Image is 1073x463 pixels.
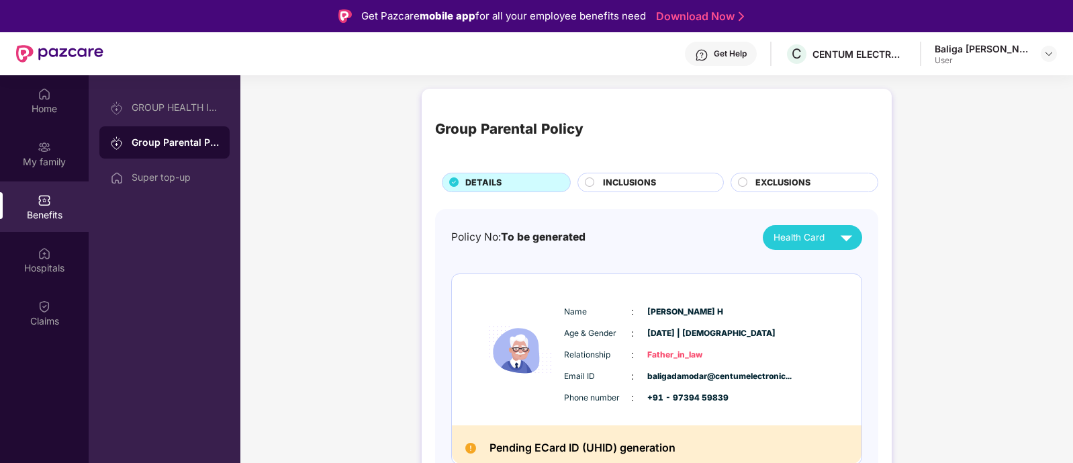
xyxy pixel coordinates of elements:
span: : [631,304,634,319]
span: +91 - 97394 59839 [647,392,714,405]
span: Phone number [564,392,631,405]
img: svg+xml;base64,PHN2ZyBpZD0iSG9zcGl0YWxzIiB4bWxucz0iaHR0cDovL3d3dy53My5vcmcvMjAwMC9zdmciIHdpZHRoPS... [38,247,51,260]
span: : [631,347,634,362]
div: Get Pazcare for all your employee benefits need [361,8,646,24]
img: svg+xml;base64,PHN2ZyBpZD0iQmVuZWZpdHMiIHhtbG5zPSJodHRwOi8vd3d3LnczLm9yZy8yMDAwL3N2ZyIgd2lkdGg9Ij... [38,194,51,207]
div: CENTUM ELECTRONICS LIMITED [812,48,906,60]
div: Get Help [714,48,747,59]
img: svg+xml;base64,PHN2ZyBpZD0iRHJvcGRvd24tMzJ4MzIiIHhtbG5zPSJodHRwOi8vd3d3LnczLm9yZy8yMDAwL3N2ZyIgd2... [1043,48,1054,59]
img: Stroke [739,9,744,24]
img: Pending [465,443,476,454]
img: svg+xml;base64,PHN2ZyB4bWxucz0iaHR0cDovL3d3dy53My5vcmcvMjAwMC9zdmciIHZpZXdCb3g9IjAgMCAyNCAyNCIgd2... [835,226,858,249]
span: Email ID [564,370,631,383]
span: Father_in_law [647,349,714,362]
span: C [792,46,802,62]
span: : [631,326,634,341]
div: Super top-up [132,172,219,183]
span: [PERSON_NAME] H [647,306,714,319]
a: Download Now [656,9,740,24]
div: Baliga [PERSON_NAME] [935,42,1029,55]
div: User [935,55,1029,66]
div: Group Parental Policy [435,118,584,140]
img: svg+xml;base64,PHN2ZyBpZD0iSG9tZSIgeG1sbnM9Imh0dHA6Ly93d3cudzMub3JnLzIwMDAvc3ZnIiB3aWR0aD0iMjAiIG... [110,171,124,185]
strong: mobile app [420,9,475,22]
img: svg+xml;base64,PHN2ZyBpZD0iQ2xhaW0iIHhtbG5zPSJodHRwOi8vd3d3LnczLm9yZy8yMDAwL3N2ZyIgd2lkdGg9IjIwIi... [38,300,51,313]
h2: Pending ECard ID (UHID) generation [489,439,675,457]
img: svg+xml;base64,PHN2ZyBpZD0iSGVscC0zMngzMiIgeG1sbnM9Imh0dHA6Ly93d3cudzMub3JnLzIwMDAvc3ZnIiB3aWR0aD... [695,48,708,62]
span: Age & Gender [564,327,631,340]
span: baligadamodar@centumelectronic... [647,370,714,383]
img: svg+xml;base64,PHN2ZyB3aWR0aD0iMjAiIGhlaWdodD0iMjAiIHZpZXdCb3g9IjAgMCAyMCAyMCIgZmlsbD0ibm9uZSIgeG... [110,101,124,115]
span: : [631,369,634,384]
span: Name [564,306,631,319]
span: [DATE] | [DEMOGRAPHIC_DATA] [647,327,714,340]
span: Health Card [774,230,825,245]
div: Policy No: [451,229,586,246]
span: To be generated [501,230,586,243]
img: Logo [338,9,352,23]
div: GROUP HEALTH INSURANCE [132,102,219,113]
img: New Pazcare Logo [16,45,103,62]
span: EXCLUSIONS [755,176,810,190]
span: DETAILS [465,176,502,190]
span: Relationship [564,349,631,362]
img: svg+xml;base64,PHN2ZyB3aWR0aD0iMjAiIGhlaWdodD0iMjAiIHZpZXdCb3g9IjAgMCAyMCAyMCIgZmlsbD0ibm9uZSIgeG... [38,140,51,154]
span: INCLUSIONS [603,176,656,190]
span: : [631,390,634,405]
img: icon [480,290,561,411]
div: Group Parental Policy [132,136,219,149]
button: Health Card [763,225,862,250]
img: svg+xml;base64,PHN2ZyB3aWR0aD0iMjAiIGhlaWdodD0iMjAiIHZpZXdCb3g9IjAgMCAyMCAyMCIgZmlsbD0ibm9uZSIgeG... [110,136,124,150]
img: svg+xml;base64,PHN2ZyBpZD0iSG9tZSIgeG1sbnM9Imh0dHA6Ly93d3cudzMub3JnLzIwMDAvc3ZnIiB3aWR0aD0iMjAiIG... [38,87,51,101]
